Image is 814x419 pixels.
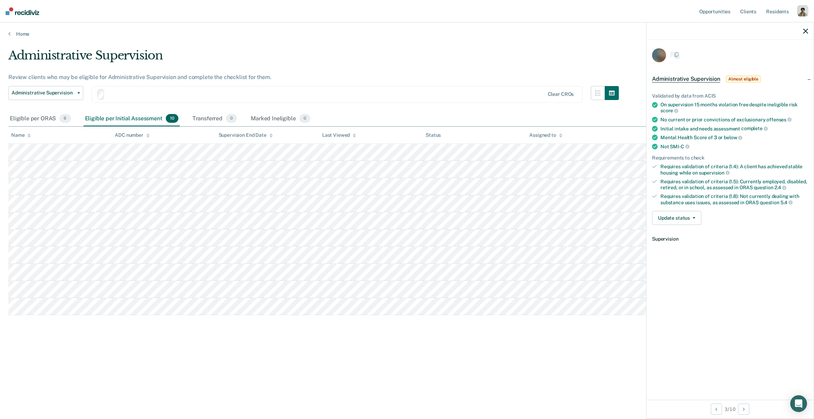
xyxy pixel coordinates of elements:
[660,126,808,132] div: Initial intake and needs assessment
[8,74,619,80] div: Review clients who may be eligible for Administrative Supervision and complete the checklist for ...
[741,126,768,131] span: complete
[711,404,722,415] button: Previous Opportunity
[660,143,808,150] div: Not
[660,164,808,176] div: Requires validation of criteria (1.4): A client has achieved stable housing while on
[299,114,310,123] span: 0
[660,179,808,191] div: Requires validation of criteria (1.5): Currently employed, disabled, retired, or in school, as as...
[84,111,180,127] div: Eligible per Initial Assessment
[774,185,786,190] span: 2.4
[790,395,807,412] div: Open Intercom Messenger
[115,132,150,138] div: ADC number
[6,7,39,15] img: Recidiviz
[426,132,441,138] div: Status
[766,117,792,122] span: offenses
[219,132,273,138] div: Supervision End Date
[191,111,239,127] div: Transferred
[11,132,31,138] div: Name
[529,132,562,138] div: Assigned to
[548,91,574,97] div: Clear CROs
[660,193,808,205] div: Requires validation of criteria (1.8): Not currently dealing with substance uses issues, as asses...
[646,68,814,90] div: Administrative SupervisionAlmost eligible
[724,135,742,140] span: below
[12,90,75,96] span: Administrative Supervision
[699,170,730,176] span: supervision
[646,400,814,418] div: 3 / 10
[652,76,720,83] span: Administrative Supervision
[8,48,619,68] div: Administrative Supervision
[652,211,701,225] button: Update status
[322,132,356,138] div: Last Viewed
[59,114,71,123] span: 6
[738,404,749,415] button: Next Opportunity
[660,108,678,113] span: score
[670,144,689,149] span: SMI-C
[726,76,761,83] span: Almost eligible
[660,134,808,141] div: Mental Health Score of 3 or
[652,155,808,161] div: Requirements to check
[660,116,808,123] div: No current or prior convictions of exclusionary
[166,114,178,123] span: 10
[652,93,808,99] div: Validated by data from ACIS
[660,102,808,114] div: On supervision 15 months violation free despite ineligible risk
[226,114,237,123] span: 0
[8,111,72,127] div: Eligible per ORAS
[652,236,808,242] dt: Supervision
[249,111,312,127] div: Marked Ineligible
[8,31,806,37] a: Home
